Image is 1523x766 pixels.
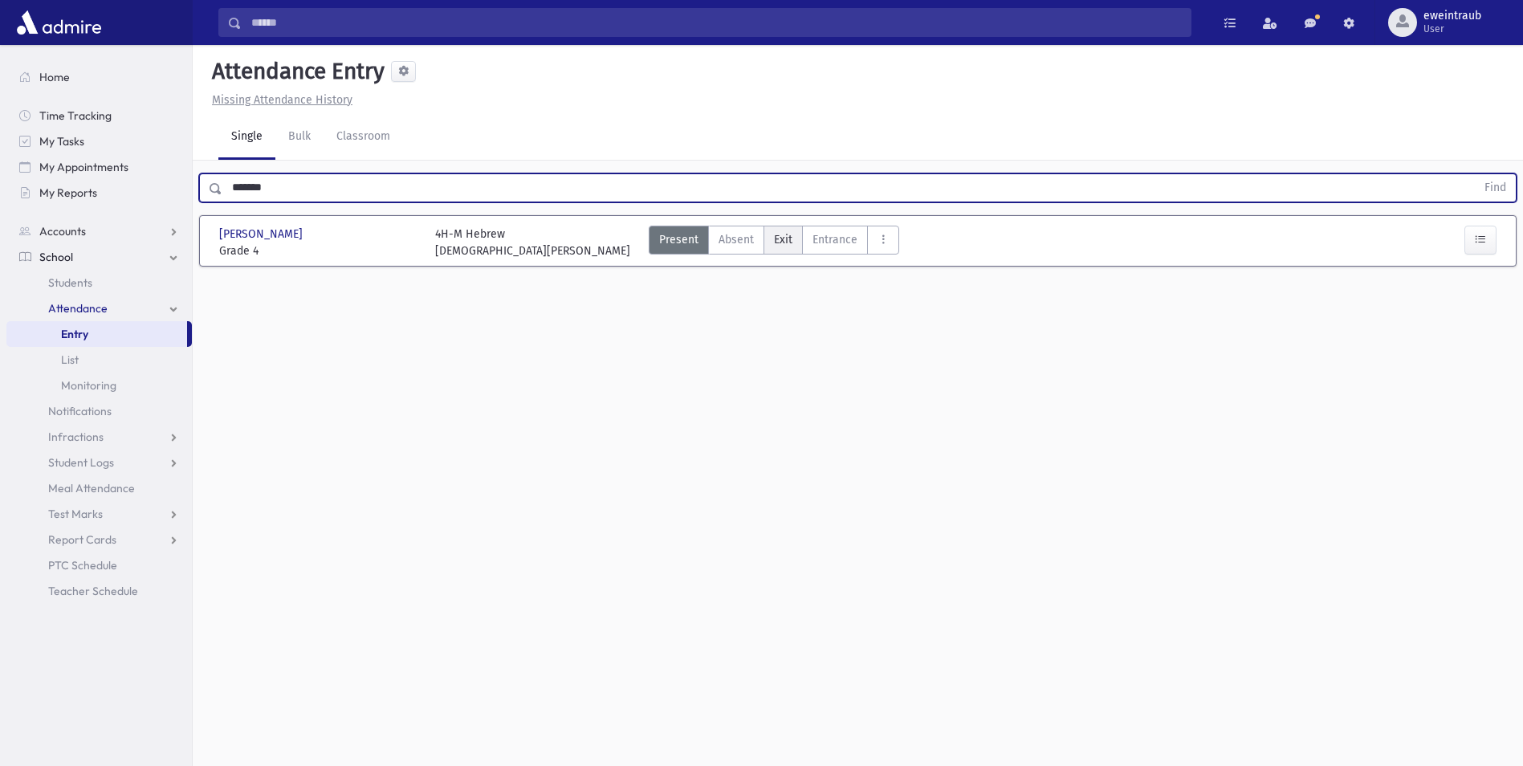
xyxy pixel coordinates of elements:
a: My Tasks [6,128,192,154]
span: Students [48,275,92,290]
a: Classroom [324,115,403,160]
span: Present [659,231,698,248]
a: Accounts [6,218,192,244]
span: Accounts [39,224,86,238]
input: Search [242,8,1191,37]
span: Notifications [48,404,112,418]
span: PTC Schedule [48,558,117,572]
a: My Appointments [6,154,192,180]
a: Bulk [275,115,324,160]
span: Attendance [48,301,108,316]
a: Student Logs [6,450,192,475]
span: Report Cards [48,532,116,547]
h5: Attendance Entry [206,58,385,85]
a: My Reports [6,180,192,206]
span: My Appointments [39,160,128,174]
a: Meal Attendance [6,475,192,501]
span: Monitoring [61,378,116,393]
a: Students [6,270,192,295]
a: Monitoring [6,373,192,398]
a: Notifications [6,398,192,424]
span: Entrance [812,231,857,248]
a: Report Cards [6,527,192,552]
span: Meal Attendance [48,481,135,495]
span: Home [39,70,70,84]
a: PTC Schedule [6,552,192,578]
span: Teacher Schedule [48,584,138,598]
span: Test Marks [48,507,103,521]
span: eweintraub [1423,10,1481,22]
a: Test Marks [6,501,192,527]
span: User [1423,22,1481,35]
span: Entry [61,327,88,341]
span: Exit [774,231,792,248]
span: School [39,250,73,264]
span: Absent [719,231,754,248]
span: My Tasks [39,134,84,149]
div: 4H-M Hebrew [DEMOGRAPHIC_DATA][PERSON_NAME] [435,226,630,259]
div: AttTypes [649,226,899,259]
span: Infractions [48,430,104,444]
a: Attendance [6,295,192,321]
span: List [61,352,79,367]
a: Infractions [6,424,192,450]
a: Teacher Schedule [6,578,192,604]
a: List [6,347,192,373]
u: Missing Attendance History [212,93,352,107]
a: Entry [6,321,187,347]
img: AdmirePro [13,6,105,39]
span: [PERSON_NAME] [219,226,306,242]
a: Home [6,64,192,90]
span: Time Tracking [39,108,112,123]
span: My Reports [39,185,97,200]
a: School [6,244,192,270]
span: Grade 4 [219,242,419,259]
button: Find [1475,174,1516,202]
span: Student Logs [48,455,114,470]
a: Single [218,115,275,160]
a: Missing Attendance History [206,93,352,107]
a: Time Tracking [6,103,192,128]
